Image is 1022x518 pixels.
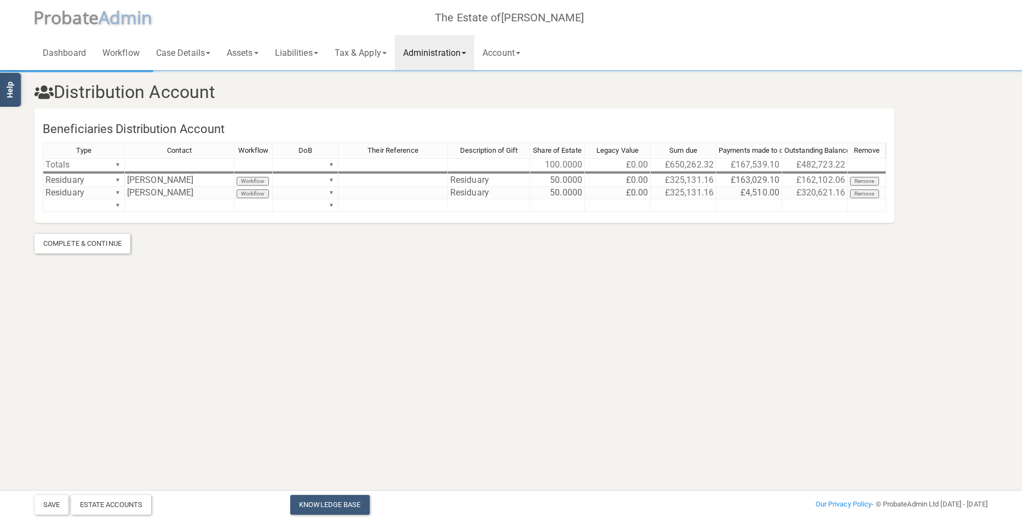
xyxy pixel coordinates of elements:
[298,146,312,154] span: DoB
[113,199,122,211] div: ▼
[854,146,880,154] span: Remove
[327,199,336,211] div: ▼
[267,35,326,70] a: Liabilities
[716,158,782,171] td: £167,539.10
[530,174,585,187] td: 50.0000
[719,146,793,154] span: Payments made to date
[35,234,130,254] div: Complete & Continue
[585,174,651,187] td: £0.00
[237,177,269,186] button: Workflow
[530,158,585,171] td: 100.0000
[33,5,99,29] span: P
[148,35,219,70] a: Case Details
[290,495,369,515] a: Knowledge Base
[26,83,996,102] h3: Distribution Account
[651,174,716,187] td: £325,131.16
[238,146,269,154] span: Workflow
[533,146,582,154] span: Share of Estate
[44,5,99,29] span: robate
[113,159,122,170] div: ▼
[673,498,996,511] div: - © ProbateAdmin Ltd [DATE] - [DATE]
[368,146,418,154] span: Their Reference
[850,189,879,198] button: Remove
[327,159,336,170] div: ▼
[76,146,91,154] span: Type
[651,187,716,199] td: £325,131.16
[35,117,911,142] h4: Beneficiaries Distribution Account
[585,158,651,171] td: £0.00
[596,146,639,154] span: Legacy Value
[113,187,122,198] div: ▼
[395,35,474,70] a: Administration
[448,187,530,199] td: Residuary
[474,35,529,70] a: Account
[326,35,395,70] a: Tax & Apply
[716,174,782,187] td: £163,029.10
[110,5,152,29] span: dmin
[816,500,872,508] a: Our Privacy Policy
[219,35,267,70] a: Assets
[327,174,336,186] div: ▼
[99,5,153,29] span: A
[94,35,148,70] a: Workflow
[651,158,716,171] td: £650,262.32
[125,187,234,199] td: [PERSON_NAME]
[669,146,697,154] span: Sum due
[167,146,192,154] span: Contact
[237,189,269,198] button: Workflow
[125,174,234,187] td: [PERSON_NAME]
[43,158,125,171] td: Totals
[35,495,68,515] button: Save
[35,35,94,70] a: Dashboard
[71,495,152,515] div: Estate Accounts
[716,187,782,199] td: £4,510.00
[448,174,530,187] td: Residuary
[782,158,848,171] td: £482,723.22
[782,174,848,187] td: £162,102.06
[530,187,585,199] td: 50.0000
[113,174,122,186] div: ▼
[327,187,336,198] div: ▼
[850,177,879,186] button: Remove
[43,174,125,187] td: Residuary
[585,187,651,199] td: £0.00
[784,146,850,154] span: Outstanding Balance
[460,146,518,154] span: Description of Gift
[43,187,125,199] td: Residuary
[782,187,848,199] td: £320,621.16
